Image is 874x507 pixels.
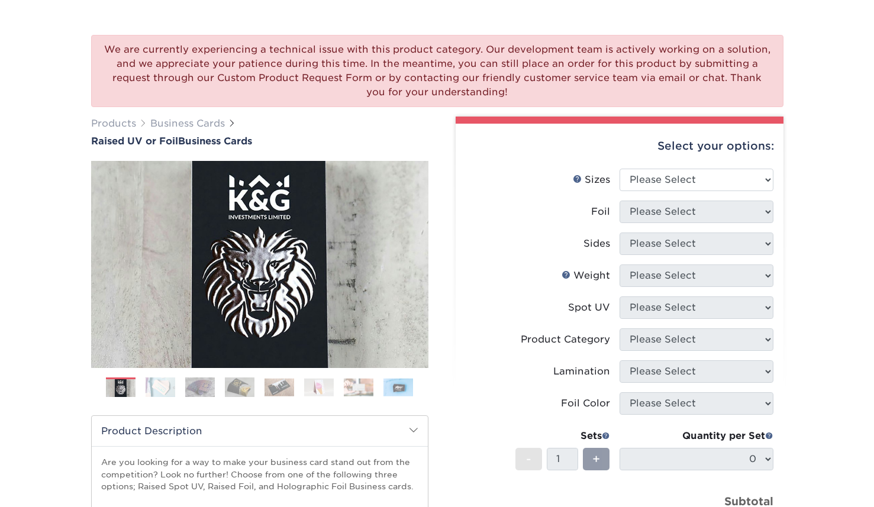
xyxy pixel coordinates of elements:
a: Products [91,118,136,129]
div: We are currently experiencing a technical issue with this product category. Our development team ... [91,35,783,107]
img: Business Cards 06 [304,378,334,396]
div: Select your options: [465,124,774,169]
img: Business Cards 07 [344,378,373,396]
div: Sets [515,429,610,443]
div: Product Category [521,332,610,347]
span: + [592,450,600,468]
span: Raised UV or Foil [91,135,178,147]
h1: Business Cards [91,135,428,147]
div: Foil [591,205,610,219]
img: Business Cards 01 [106,373,136,403]
iframe: Google Customer Reviews [3,471,101,503]
a: Raised UV or FoilBusiness Cards [91,135,428,147]
span: - [526,450,531,468]
a: Business Cards [150,118,225,129]
div: Foil Color [561,396,610,411]
img: Business Cards 03 [185,377,215,398]
img: Business Cards 02 [146,377,175,398]
div: Spot UV [568,301,610,315]
img: Business Cards 08 [383,378,413,396]
img: Raised UV or Foil 01 [91,96,428,433]
img: Business Cards 04 [225,377,254,398]
img: Business Cards 05 [265,378,294,396]
div: Sides [583,237,610,251]
div: Lamination [553,364,610,379]
div: Weight [562,269,610,283]
div: Sizes [573,173,610,187]
div: Quantity per Set [620,429,773,443]
h2: Product Description [92,416,428,446]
